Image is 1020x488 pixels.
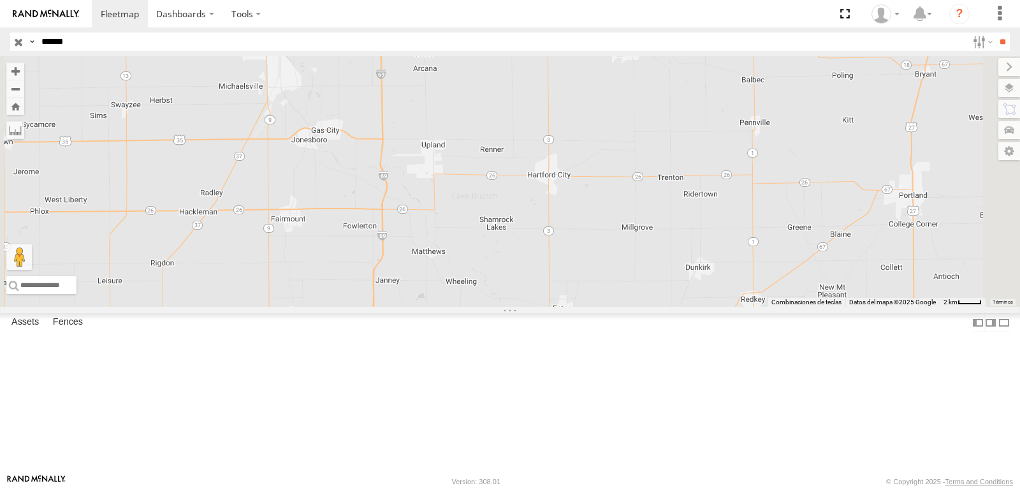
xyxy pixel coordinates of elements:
button: Combinaciones de teclas [771,298,841,307]
a: Términos (se abre en una nueva pestaña) [993,300,1013,305]
label: Search Query [27,33,37,51]
label: Measure [6,121,24,139]
button: Zoom out [6,80,24,98]
label: Assets [5,314,45,332]
div: Miguel Cantu [867,4,904,24]
button: Zoom Home [6,98,24,115]
div: Version: 308.01 [452,478,500,485]
label: Hide Summary Table [998,313,1010,332]
span: Datos del mapa ©2025 Google [849,299,936,306]
label: Dock Summary Table to the Right [984,313,997,332]
label: Fences [47,314,89,332]
i: ? [949,4,970,24]
a: Visit our Website [7,475,66,488]
label: Map Settings [998,142,1020,160]
label: Search Filter Options [968,33,995,51]
span: 2 km [943,299,958,306]
img: rand-logo.svg [13,10,79,18]
button: Escala del mapa: 2 km por 34 píxeles [940,298,986,307]
div: © Copyright 2025 - [886,478,1013,485]
a: Terms and Conditions [945,478,1013,485]
button: Zoom in [6,63,24,80]
button: Arrastra al hombrecito al mapa para abrir Street View [6,244,32,270]
label: Dock Summary Table to the Left [972,313,984,332]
